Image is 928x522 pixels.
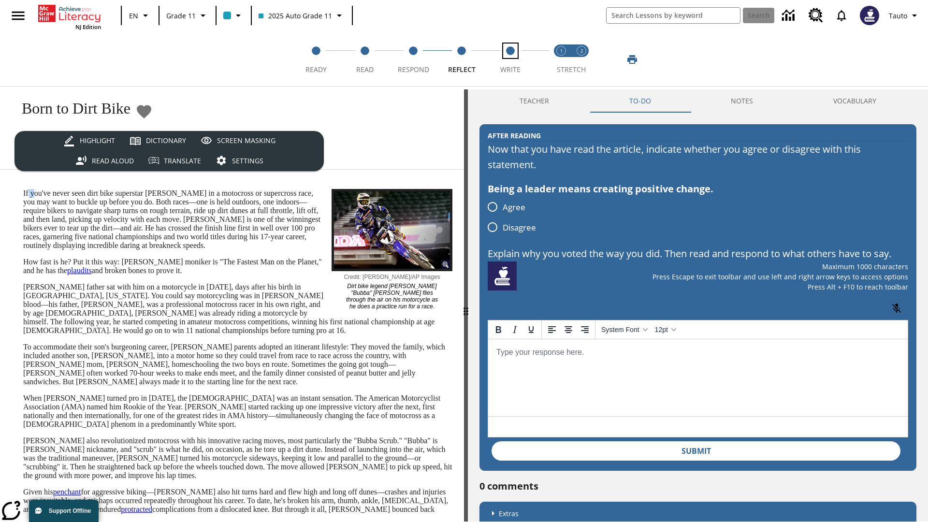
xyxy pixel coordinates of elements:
[500,65,521,74] span: Write
[488,197,544,237] div: poll
[488,339,908,416] iframe: Rich Text Area. Press ALT-0 for help.
[336,33,392,86] button: Read step 2 of 5
[434,33,490,86] button: Reflect step 4 of 5
[288,33,344,86] button: Ready step 1 of 5
[479,89,589,113] button: Teacher
[305,65,327,74] span: Ready
[67,266,92,275] a: plaudits
[166,11,196,21] span: Grade 11
[259,11,332,21] span: 2025 Auto Grade 11
[12,134,222,141] p: News: Eye On People
[499,508,519,519] p: Extras
[92,155,134,167] div: Read Aloud
[803,2,829,29] a: Resource Center, Will open in new tab
[617,51,648,68] button: Print
[75,23,101,30] span: NJ Edition
[523,321,539,338] button: Underline
[488,142,908,173] p: Now that you have read the article, indicate whether you agree or disagree with this statement.
[488,282,908,292] p: Press Alt + F10 to reach toolbar
[385,33,441,86] button: Respond step 3 of 5
[356,65,374,74] span: Read
[80,135,115,147] div: Highlight
[544,321,560,338] button: Align left
[14,131,324,171] div: split button
[148,157,159,165] img: translateIcon.svg
[829,3,854,28] a: Notifications
[589,89,691,113] button: TO-DO
[122,131,193,151] button: Dictionary
[23,343,452,386] p: To accommodate their son's burgeoning career, [PERSON_NAME] parents adopted an itinerant lifestyl...
[56,131,122,151] button: Highlight
[398,65,429,74] span: Respond
[577,321,593,338] button: Align right
[38,3,101,30] div: Home
[490,321,507,338] button: Bold
[492,441,900,461] button: Submit
[854,3,885,28] button: Select a new avatar
[332,189,452,271] img: Motocross racer James Stewart flies through the air on his dirt bike.
[776,2,803,29] a: Data Center
[344,280,440,310] p: Dirt bike legend [PERSON_NAME] "Bubba" [PERSON_NAME] flies through the air on his motorcycle as h...
[651,321,680,338] button: Font sizes
[217,135,275,147] div: Screen Masking
[464,89,468,522] div: Press Enter or Spacebar and then press right and left arrow keys to move the slider
[135,103,153,120] button: Add to Favorites - Born to Dirt Bike
[567,33,595,86] button: Stretch Respond step 2 of 2
[507,321,523,338] button: Italic
[23,436,452,480] p: [PERSON_NAME] also revolutionized motocross with his innovative racing moves, most particularly t...
[479,89,916,113] div: Instructional Panel Tabs
[488,246,908,261] p: Explain why you voted the way you did. Then read and respond to what others have to say.
[560,321,577,338] button: Align center
[193,131,283,151] button: Screen Masking
[479,480,916,492] h2: 0 comments
[488,261,908,272] p: Maximum 1000 characters
[121,505,152,513] a: protracted
[793,89,916,113] button: VOCABULARY
[655,326,668,333] span: 12pt
[129,11,138,21] span: EN
[219,7,248,24] button: Class color is light blue. Change class color
[488,181,908,197] div: Being a leader means creating positive change.
[344,271,440,280] p: Credit: [PERSON_NAME]/AP Images
[441,260,450,269] img: Magnify
[29,500,99,522] button: Support Offline
[23,258,452,275] p: How fast is he? Put it this way: [PERSON_NAME] moniker is "The Fastest Man on the Planet," and he...
[488,272,908,282] p: Press Escape to exit toolbar and use left and right arrow keys to access options
[503,201,525,214] span: Agree
[488,130,541,141] h2: After Reading
[691,89,794,113] button: NOTES
[146,135,186,147] div: Dictionary
[68,151,141,171] button: Read Aloud
[23,189,452,250] p: If you've never seen dirt bike superstar [PERSON_NAME] in a motocross or supercross race, you may...
[23,283,452,335] p: [PERSON_NAME] father sat with him on a motorcycle in [DATE], days after his birth in [GEOGRAPHIC_...
[4,1,32,30] button: Open side menu
[208,151,271,171] button: Settings
[860,6,879,25] img: Avatar
[560,48,563,54] text: 1
[503,221,536,234] span: Disagree
[885,7,924,24] button: Profile/Settings
[547,33,575,86] button: Stretch Read step 1 of 2
[601,326,639,333] span: System Font
[607,8,740,23] input: search field
[255,7,349,24] button: Class: 2025 Auto Grade 11, Select your class
[482,33,538,86] button: Write step 5 of 5
[580,48,583,54] text: 2
[557,65,586,74] span: STRETCH
[162,7,213,24] button: Grade: Grade 11, Select a grade
[448,65,476,74] span: Reflect
[164,155,201,167] div: Translate
[23,394,452,429] p: When [PERSON_NAME] turned pro in [DATE], the [DEMOGRAPHIC_DATA] was an instant sensation. The Ame...
[597,321,651,338] button: Fonts
[889,11,907,21] span: Tauto
[125,7,156,24] button: Language: EN, Select a language
[885,297,908,320] button: Click to activate and allow voice recognition
[12,100,130,117] h1: Born to Dirt Bike
[49,507,91,514] span: Support Offline
[53,488,81,496] a: penchant
[141,151,208,171] button: Translate
[468,89,928,522] div: activity
[232,155,263,167] div: Settings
